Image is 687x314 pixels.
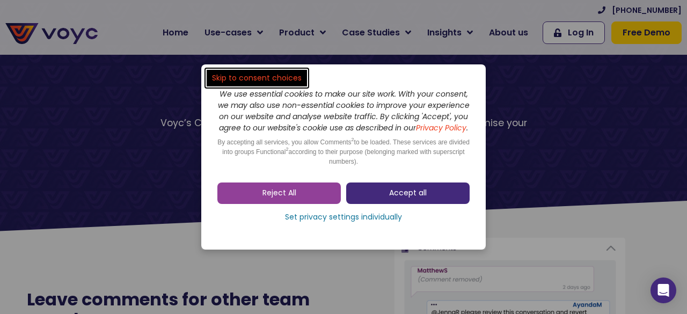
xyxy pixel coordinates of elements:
[352,137,354,142] sup: 2
[262,188,296,199] span: Reject All
[217,138,470,165] span: By accepting all services, you allow Comments to be loaded. These services are divided into group...
[218,89,470,133] i: We use essential cookies to make our site work. With your consent, we may also use non-essential ...
[346,182,470,204] a: Accept all
[207,70,307,86] a: Skip to consent choices
[217,209,470,225] a: Set privacy settings individually
[389,188,427,199] span: Accept all
[286,147,288,152] sup: 2
[416,122,466,133] a: Privacy Policy
[217,182,341,204] a: Reject All
[285,212,402,223] span: Set privacy settings individually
